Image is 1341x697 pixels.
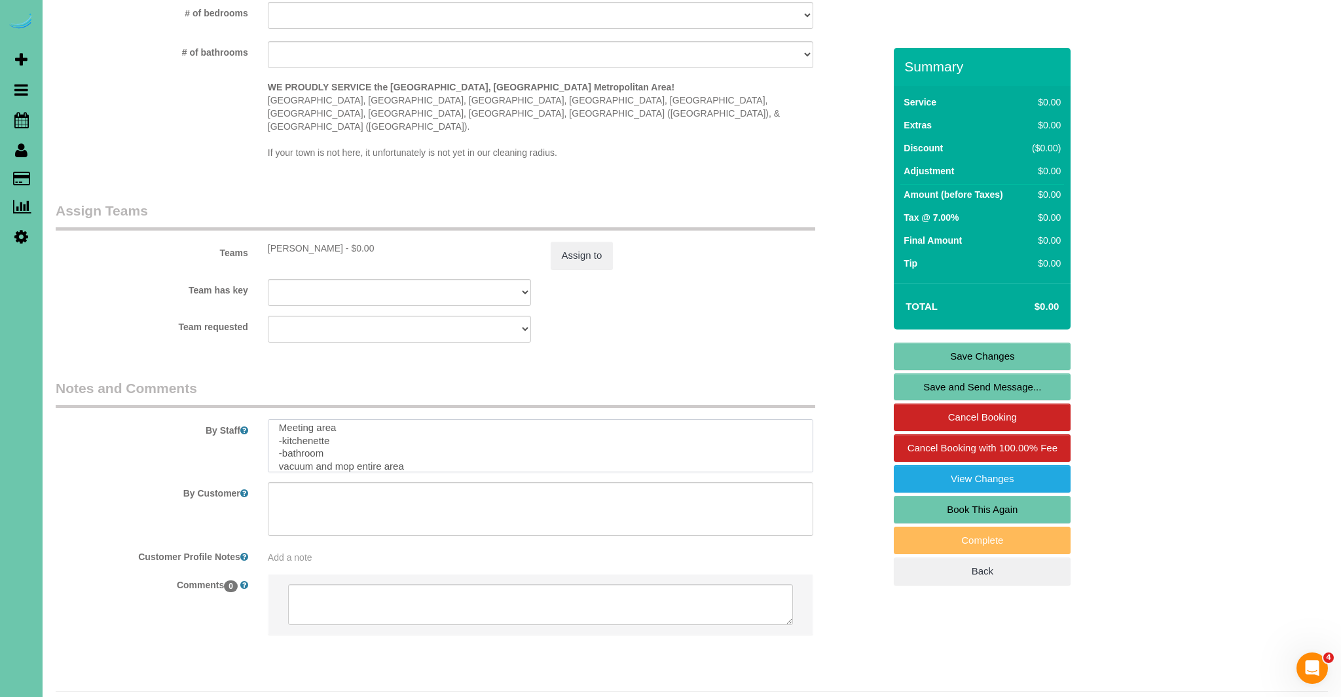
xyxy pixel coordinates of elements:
[8,13,34,31] img: Automaid Logo
[894,434,1071,462] a: Cancel Booking with 100.00% Fee
[1026,164,1061,178] div: $0.00
[46,316,258,333] label: Team requested
[1026,211,1061,224] div: $0.00
[46,242,258,259] label: Teams
[894,404,1071,431] a: Cancel Booking
[1026,96,1061,109] div: $0.00
[56,379,815,408] legend: Notes and Comments
[268,552,312,563] span: Add a note
[268,82,674,92] strong: WE PROUDLY SERVICE the [GEOGRAPHIC_DATA], [GEOGRAPHIC_DATA] Metropolitan Area!
[904,164,954,178] label: Adjustment
[56,201,815,231] legend: Assign Teams
[46,419,258,437] label: By Staff
[995,301,1059,312] h4: $0.00
[1026,234,1061,247] div: $0.00
[908,442,1057,453] span: Cancel Booking with 100.00% Fee
[904,211,959,224] label: Tax @ 7.00%
[904,257,917,270] label: Tip
[894,343,1071,370] a: Save Changes
[904,59,1064,74] h3: Summary
[904,234,962,247] label: Final Amount
[894,373,1071,401] a: Save and Send Message...
[894,496,1071,523] a: Book This Again
[894,557,1071,585] a: Back
[551,242,614,269] button: Assign to
[46,546,258,563] label: Customer Profile Notes
[906,301,938,312] strong: Total
[1026,188,1061,201] div: $0.00
[46,279,258,297] label: Team has key
[1296,652,1328,684] iframe: Intercom live chat
[46,482,258,500] label: By Customer
[46,2,258,20] label: # of bedrooms
[46,574,258,592] label: Comments
[904,141,943,155] label: Discount
[904,188,1002,201] label: Amount (before Taxes)
[1323,652,1334,663] span: 4
[904,119,932,132] label: Extras
[1026,119,1061,132] div: $0.00
[268,81,814,159] p: [GEOGRAPHIC_DATA], [GEOGRAPHIC_DATA], [GEOGRAPHIC_DATA], [GEOGRAPHIC_DATA], [GEOGRAPHIC_DATA], [G...
[1026,141,1061,155] div: ($0.00)
[894,465,1071,493] a: View Changes
[268,242,531,255] div: 2.5 hours x $0.00/hour
[46,41,258,59] label: # of bathrooms
[904,96,936,109] label: Service
[224,580,238,592] span: 0
[1026,257,1061,270] div: $0.00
